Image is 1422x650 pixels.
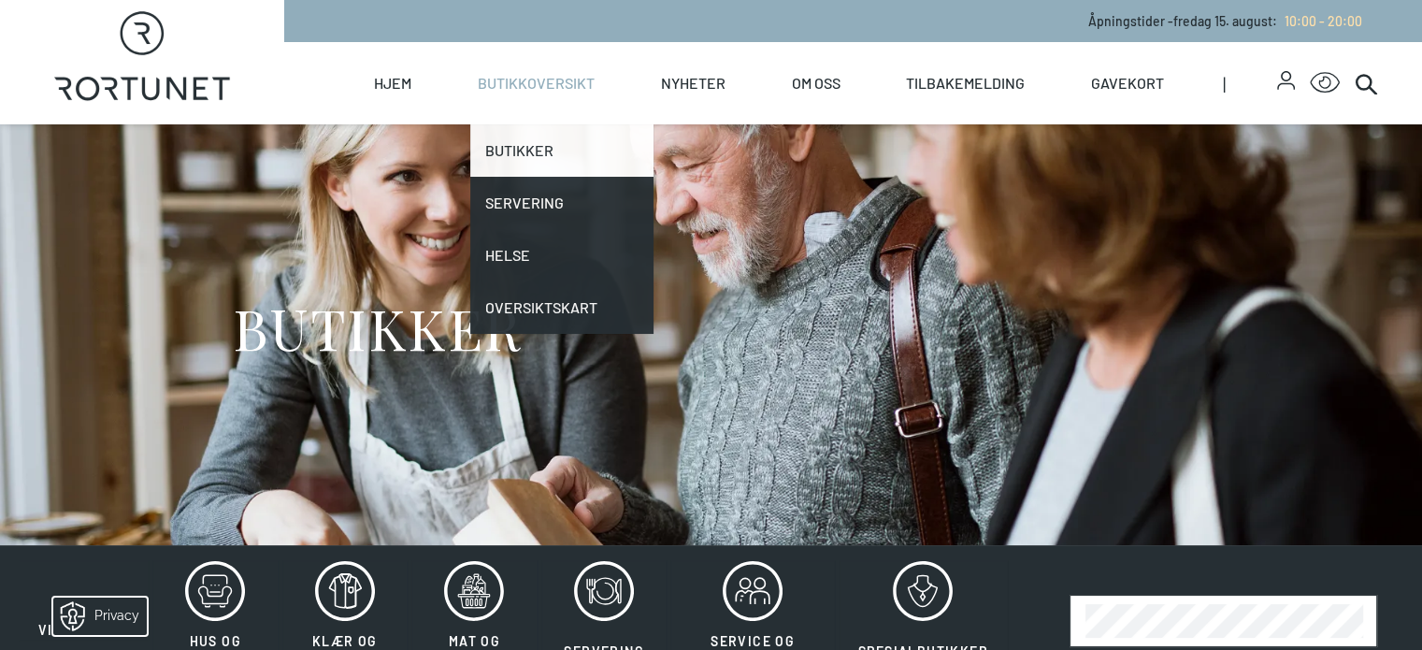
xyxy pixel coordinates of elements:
span: | [1223,42,1277,124]
a: Helse [470,229,654,282]
a: Hjem [374,42,411,124]
a: Butikkoversikt [478,42,595,124]
button: Open Accessibility Menu [1310,68,1340,98]
button: Annen virksomhet [19,560,149,641]
a: Om oss [791,42,840,124]
iframe: Manage Preferences [19,591,171,641]
a: 10:00 - 20:00 [1277,13,1362,29]
a: Tilbakemelding [906,42,1025,124]
h1: BUTIKKER [233,293,522,363]
a: Gavekort [1091,42,1164,124]
p: Åpningstider - fredag 15. august : [1088,11,1362,31]
a: Nyheter [661,42,725,124]
a: Butikker [470,124,654,177]
a: Oversiktskart [470,282,654,334]
span: 10:00 - 20:00 [1285,13,1362,29]
a: Servering [470,177,654,229]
